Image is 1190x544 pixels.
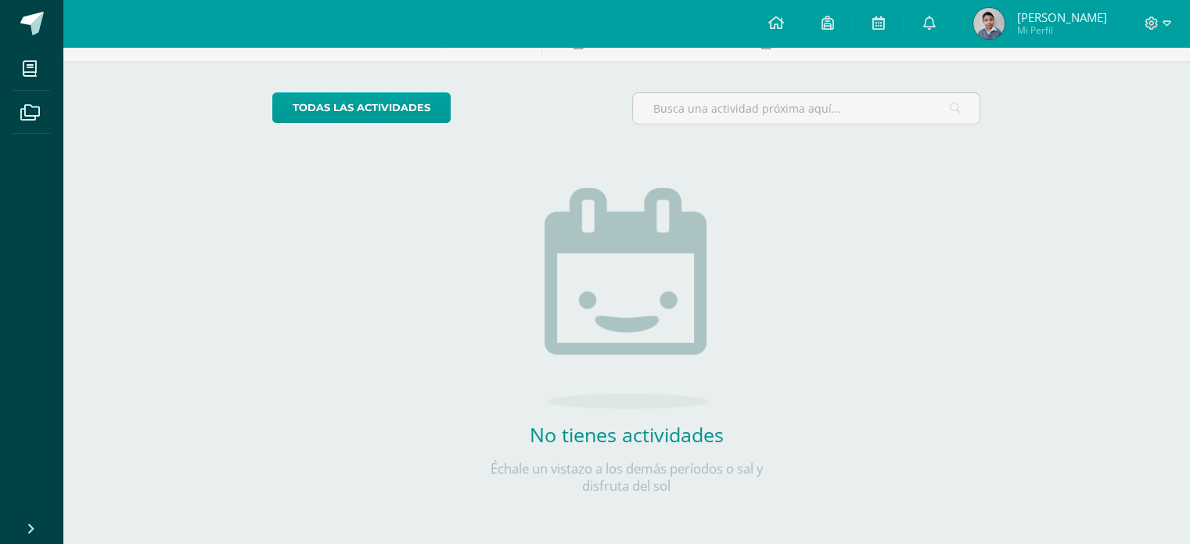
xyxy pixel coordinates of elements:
a: todas las Actividades [272,92,451,123]
img: no_activities.png [545,188,709,409]
h2: No tienes actividades [470,421,783,448]
img: f4473e623159990971e5e6cb1d1531cc.png [973,8,1005,39]
span: Mi Perfil [1016,23,1106,37]
span: [PERSON_NAME] [1016,9,1106,25]
p: Échale un vistazo a los demás períodos o sal y disfruta del sol [470,460,783,495]
input: Busca una actividad próxima aquí... [633,93,980,124]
